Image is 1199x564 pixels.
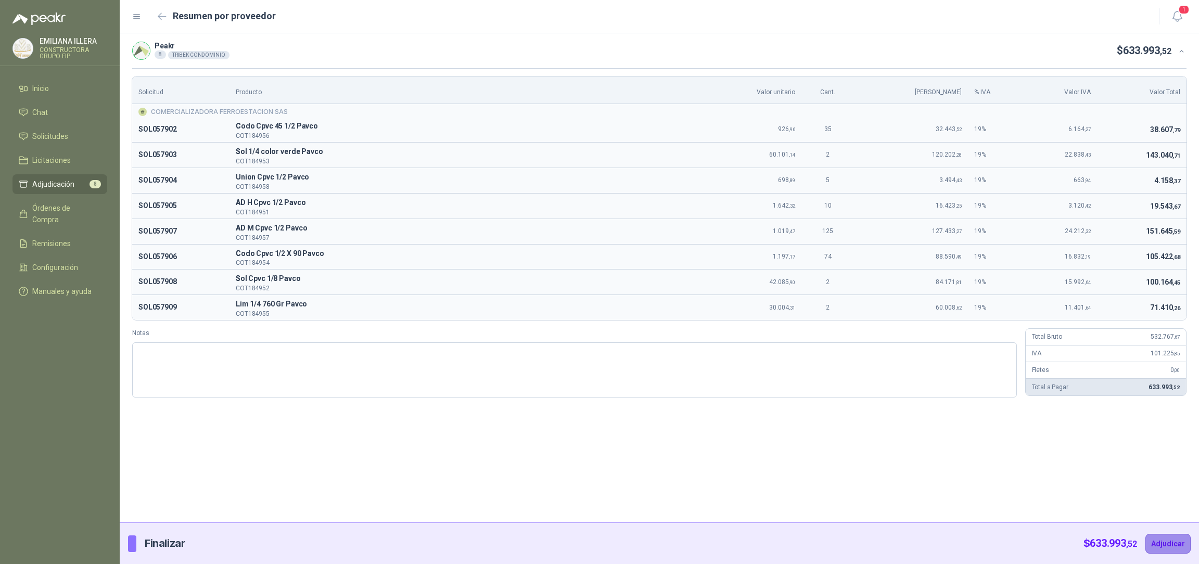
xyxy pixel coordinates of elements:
[1178,5,1190,15] span: 1
[236,311,698,317] p: COT184955
[968,142,1023,168] td: 19 %
[789,152,795,158] span: ,14
[773,253,795,260] span: 1.197
[173,9,276,23] h2: Resumen por proveedor
[955,152,962,158] span: ,28
[968,117,1023,142] td: 19 %
[789,126,795,132] span: ,96
[236,197,698,209] span: AD H Cpvc 1/2 Pavco
[801,219,854,244] td: 125
[1146,227,1180,235] span: 151.645
[12,174,107,194] a: Adjudicación8
[1150,202,1180,210] span: 19.543
[936,202,962,209] span: 16.423
[12,198,107,229] a: Órdenes de Compra
[789,228,795,234] span: ,47
[1032,382,1068,392] p: Total a Pagar
[955,279,962,285] span: ,81
[801,270,854,295] td: 2
[138,174,223,187] p: SOL057904
[1085,228,1091,234] span: ,32
[32,155,71,166] span: Licitaciones
[789,254,795,260] span: ,17
[801,117,854,142] td: 35
[32,286,92,297] span: Manuales y ayuda
[1172,203,1180,210] span: ,67
[236,146,698,158] p: S
[932,151,962,158] span: 120.202
[229,76,704,104] th: Producto
[1065,227,1091,235] span: 24.212
[132,328,1017,338] label: Notas
[1085,279,1091,285] span: ,64
[1149,383,1180,391] span: 633.993
[801,76,854,104] th: Cant.
[1090,537,1137,549] span: 633.993
[968,193,1023,219] td: 19 %
[1032,365,1049,375] p: Fletes
[1172,384,1180,390] span: ,52
[1032,332,1062,342] p: Total Bruto
[138,276,223,288] p: SOL057908
[1085,177,1091,183] span: ,94
[1083,535,1137,552] p: $
[138,149,223,161] p: SOL057903
[769,304,795,311] span: 30.004
[1065,253,1091,260] span: 16.832
[704,76,802,104] th: Valor unitario
[168,51,229,59] div: TRIBEK CONDOMINIO
[955,254,962,260] span: ,49
[1168,7,1187,26] button: 1
[138,225,223,238] p: SOL057907
[236,171,698,184] p: U
[1172,228,1180,235] span: ,59
[12,234,107,253] a: Remisiones
[968,168,1023,193] td: 19 %
[801,168,854,193] td: 5
[90,180,101,188] span: 8
[801,193,854,219] td: 10
[236,120,698,133] p: C
[12,102,107,122] a: Chat
[236,184,698,190] p: COT184958
[1146,278,1180,286] span: 100.164
[936,278,962,286] span: 84.171
[1151,350,1180,357] span: 101.225
[778,125,795,133] span: 926
[955,305,962,311] span: ,62
[773,202,795,209] span: 1.642
[32,262,78,273] span: Configuración
[138,301,223,314] p: SOL057909
[1172,127,1180,134] span: ,79
[133,42,150,59] img: Company Logo
[1065,304,1091,311] span: 11.401
[236,298,698,311] span: Lim 1/4 760 Gr Pavco
[138,200,223,212] p: SOL057905
[32,83,49,94] span: Inicio
[236,158,698,164] p: COT184953
[1154,176,1180,185] span: 4.158
[968,76,1023,104] th: % IVA
[968,219,1023,244] td: 19 %
[236,235,698,241] p: COT184957
[40,37,107,45] p: EMILIANA ILLERA
[138,251,223,263] p: SOL057906
[789,305,795,311] span: ,31
[939,176,962,184] span: 3.494
[236,171,698,184] span: Union Cpvc 1/2 Pavco
[854,76,968,104] th: [PERSON_NAME]
[12,12,66,25] img: Logo peakr
[236,298,698,311] p: L
[1174,334,1180,340] span: ,67
[236,197,698,209] p: A
[1085,305,1091,311] span: ,64
[12,258,107,277] a: Configuración
[1172,254,1180,261] span: ,68
[40,47,107,59] p: CONSTRUCTORA GRUPO FIP
[1146,151,1180,159] span: 143.040
[955,228,962,234] span: ,27
[1172,305,1180,312] span: ,26
[32,107,48,118] span: Chat
[1170,366,1180,374] span: 0
[936,125,962,133] span: 32.443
